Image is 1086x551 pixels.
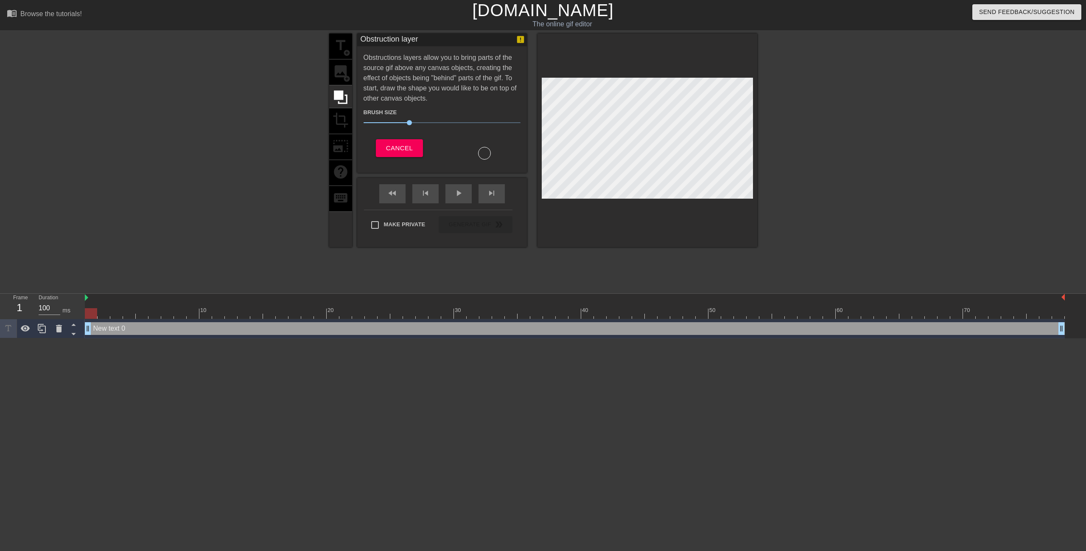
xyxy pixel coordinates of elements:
[420,188,431,198] span: skip_previous
[1061,294,1065,301] img: bound-end.png
[487,188,497,198] span: skip_next
[582,306,590,315] div: 40
[387,188,397,198] span: fast_rewind
[472,1,613,20] a: [DOMAIN_NAME]
[7,294,32,318] div: Frame
[20,10,82,17] div: Browse the tutorials!
[709,306,717,315] div: 50
[455,306,462,315] div: 30
[84,324,92,333] span: drag_handle
[7,8,82,21] a: Browse the tutorials!
[979,7,1075,17] span: Send Feedback/Suggestion
[453,188,464,198] span: play_arrow
[13,300,26,315] div: 1
[39,295,58,301] label: Duration
[364,108,397,117] label: Brush Size
[1057,324,1066,333] span: drag_handle
[327,306,335,315] div: 20
[837,306,844,315] div: 60
[200,306,208,315] div: 10
[964,306,971,315] div: 70
[366,19,758,29] div: The online gif editor
[62,306,70,315] div: ms
[7,8,17,18] span: menu_book
[384,220,425,229] span: Make Private
[972,4,1081,20] button: Send Feedback/Suggestion
[361,34,418,46] div: Obstruction layer
[386,143,413,154] span: Cancel
[364,53,521,160] div: Obstructions layers allow you to bring parts of the source gif above any canvas objects, creating...
[376,139,423,157] button: Cancel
